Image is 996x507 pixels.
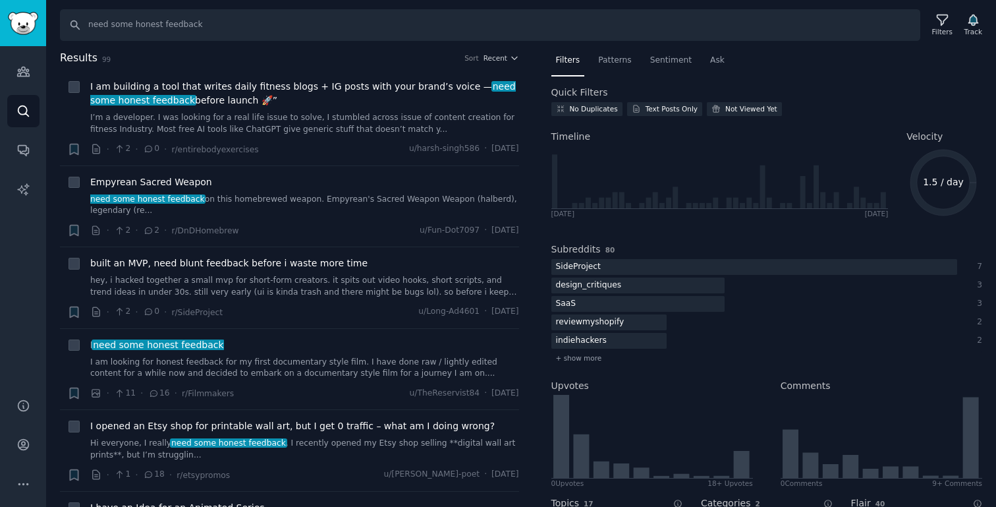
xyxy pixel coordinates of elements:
button: Recent [484,53,519,63]
span: 99 [102,55,111,63]
span: · [135,142,138,156]
span: 0 [143,143,159,155]
div: Sort [464,53,479,63]
span: 16 [148,388,170,400]
span: 11 [114,388,136,400]
a: I am building a tool that writes daily fitness blogs + IG posts with your brand’s voice —need som... [90,80,519,107]
span: · [140,386,143,400]
div: indiehackers [551,333,612,349]
h2: Upvotes [551,379,589,393]
span: Patterns [598,55,631,67]
div: 0 Comment s [781,479,823,488]
a: I am looking for honest feedback for my first documentary style film. I have done raw / lightly e... [90,357,519,380]
span: [DATE] [491,388,518,400]
span: · [484,143,487,155]
span: · [164,142,167,156]
span: · [107,386,109,400]
span: Recent [484,53,507,63]
div: 2 [971,335,983,347]
span: · [107,305,109,319]
a: hey, i hacked together a small mvp for short-form creators. it spits out video hooks, short scrip... [90,275,519,298]
span: [DATE] [491,306,518,318]
span: · [484,388,487,400]
span: Ask [710,55,725,67]
div: 9+ Comments [932,479,982,488]
span: · [107,142,109,156]
span: 18 [143,469,165,481]
span: · [169,468,172,482]
span: r/SideProject [171,308,223,317]
span: · [484,469,487,481]
span: Timeline [551,130,591,144]
span: u/[PERSON_NAME]-poet [383,469,480,481]
div: 0 Upvote s [551,479,584,488]
h2: Subreddits [551,243,601,256]
span: u/TheReservist84 [410,388,480,400]
span: · [135,305,138,319]
span: · [484,306,487,318]
a: need some honest feedbackon this homebrewed weapon. Empyrean's Sacred Weapon Weapon (halberd), le... [90,194,519,217]
h2: Comments [781,379,831,393]
span: r/DnDHomebrew [171,226,238,235]
div: Text Posts Only [646,104,698,113]
div: SideProject [551,259,605,276]
div: 18+ Upvotes [707,479,753,488]
div: Not Viewed Yet [725,104,777,113]
span: 2 [114,143,130,155]
div: [DATE] [551,209,575,218]
div: No Duplicates [570,104,618,113]
button: Track [960,11,987,39]
div: SaaS [551,296,581,313]
span: u/Long-Ad4601 [418,306,480,318]
span: Results [60,50,97,67]
span: 2 [114,225,130,237]
span: · [107,468,109,482]
span: [DATE] [491,143,518,155]
span: need some honest feedback [89,194,206,204]
span: r/etsypromos [177,471,230,480]
div: design_critiques [551,278,626,294]
span: · [484,225,487,237]
a: Ineed some honest feedback [90,338,224,352]
div: 2 [971,316,983,328]
div: [DATE] [865,209,889,218]
a: built an MVP, need blunt feedback before i waste more time [90,256,368,270]
span: Sentiment [650,55,692,67]
span: 80 [605,246,615,254]
a: I’m a developer. I was looking for a real life issue to solve, I stumbled across issue of content... [90,112,519,135]
span: need some honest feedback [170,438,287,448]
div: 3 [971,280,983,291]
span: · [175,386,177,400]
a: Hi everyone, I reallyneed some honest feedback. I recently opened my Etsy shop selling **digital ... [90,438,519,461]
img: GummySearch logo [8,12,38,35]
div: reviewmyshopify [551,314,629,331]
span: r/entirebodyexercises [171,145,258,154]
span: · [164,224,167,237]
a: Empyrean Sacred Weapon [90,175,212,189]
span: + show more [556,353,602,363]
a: I opened an Etsy shop for printable wall art, but I get 0 traffic – what am I doing wrong? [90,419,495,433]
span: 2 [143,225,159,237]
span: · [164,305,167,319]
span: 0 [143,306,159,318]
span: 1 [114,469,130,481]
span: r/Filmmakers [182,389,234,398]
span: · [135,224,138,237]
span: need some honest feedback [92,340,225,350]
span: u/harsh-singh586 [409,143,480,155]
span: [DATE] [491,469,518,481]
span: I [90,338,224,352]
text: 1.5 / day [923,177,964,187]
span: u/Fun-Dot7097 [420,225,480,237]
span: [DATE] [491,225,518,237]
span: · [135,468,138,482]
span: 2 [114,306,130,318]
div: Track [964,27,982,36]
div: 3 [971,298,983,310]
span: I am building a tool that writes daily fitness blogs + IG posts with your brand’s voice — before ... [90,80,519,107]
div: Filters [932,27,953,36]
h2: Quick Filters [551,86,608,100]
